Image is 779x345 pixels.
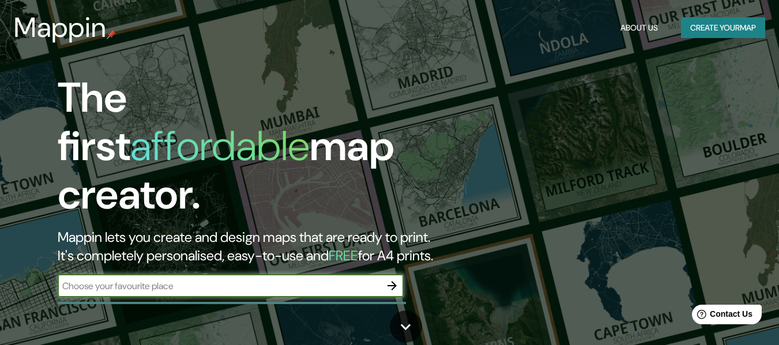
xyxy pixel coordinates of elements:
button: Create yourmap [681,17,765,39]
h3: Mappin [14,12,107,44]
img: mappin-pin [107,30,116,39]
button: About Us [616,17,663,39]
h2: Mappin lets you create and design maps that are ready to print. It's completely personalised, eas... [58,228,447,265]
iframe: Help widget launcher [676,300,766,332]
h5: FREE [329,247,358,264]
input: Choose your favourite place [58,279,381,293]
h1: affordable [130,119,310,173]
h1: The first map creator. [58,74,447,228]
